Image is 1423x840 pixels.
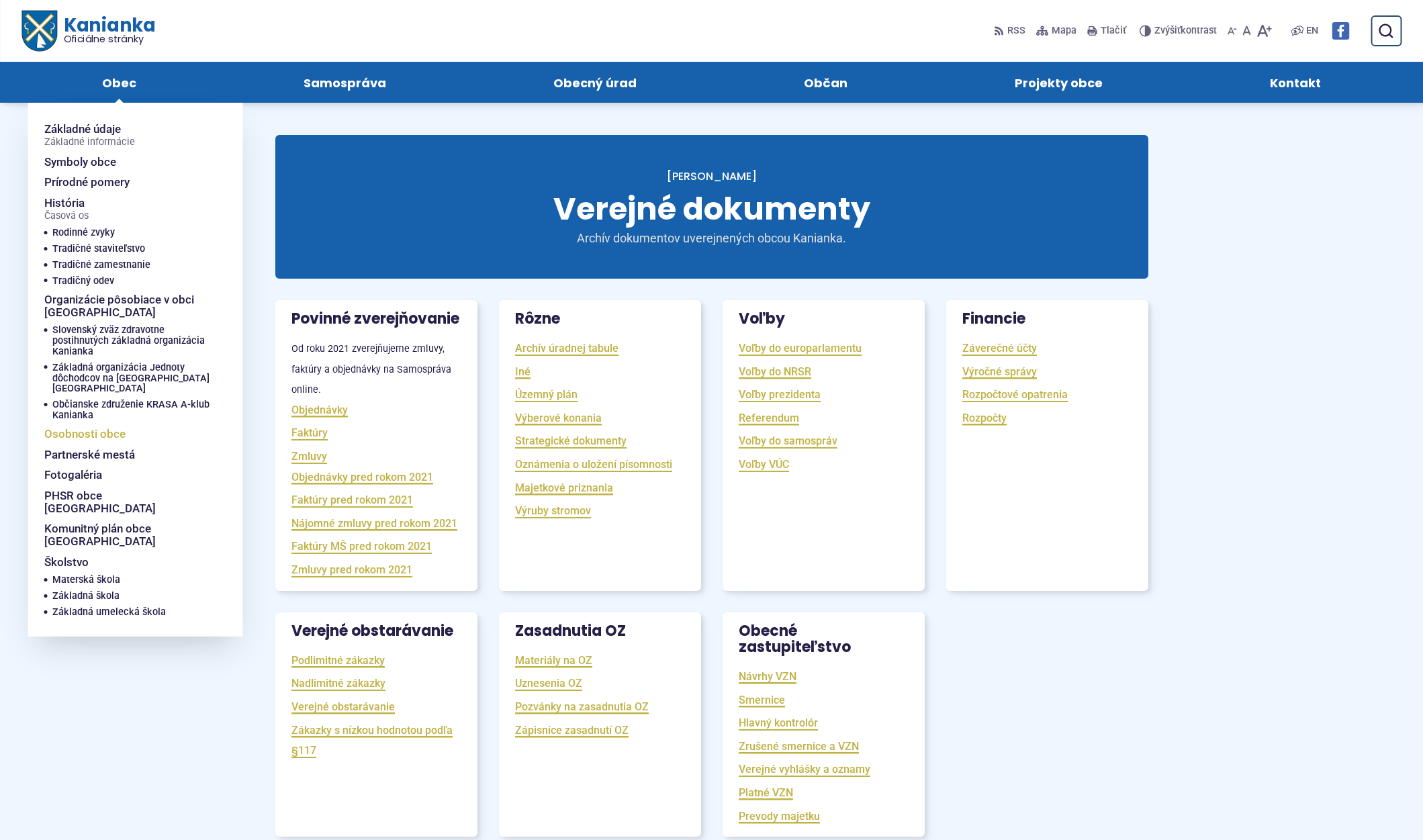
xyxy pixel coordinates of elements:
[515,675,582,691] a: Uznesenia OZ
[739,364,811,379] a: Voľby do NRSR
[1140,17,1220,45] button: Zvýšiťkontrast
[739,761,870,777] a: Verejné vyhlášky a oznamy
[44,445,135,465] span: Partnerské mestá
[44,424,211,445] a: Osobnosti obce
[739,715,818,731] a: Hlavný kontrolór
[1052,23,1076,39] span: Mapa
[515,387,578,402] a: Územný plán
[1101,26,1126,37] span: Tlačiť
[52,322,211,360] a: Slovenský zväz zdravotne postihnutých základná organizácia Kanianka
[44,119,135,152] span: Základné údaje
[56,16,154,44] span: Kanianka
[1306,23,1318,39] span: EN
[1154,26,1217,37] span: kontrast
[234,62,457,103] a: Samospráva
[291,469,433,485] a: Objednávky pred rokom 2021
[739,808,820,824] a: Prevody majetku
[1007,23,1025,39] span: RSS
[52,604,166,620] span: Základná umelecká škola
[44,152,211,173] a: Symboly obce
[739,692,785,708] a: Smernice
[291,343,451,395] small: Od roku 2021 zverejňujeme zmluvy, faktúry a objednávky na Samospráva online.
[994,17,1028,45] a: RSS
[291,722,453,759] a: Zákazky s nízkou hodnotou podľa §117
[291,675,385,691] a: Nadlimitné zákazky
[515,433,627,449] a: Strategické dokumenty
[515,699,649,714] a: Pozvánky na zasadnutia OZ
[44,119,211,152] a: Základné údajeZákladné informácie
[551,231,873,246] p: Archív dokumentov uverejnených obcou Kanianka.
[739,340,862,356] a: Voľby do europarlamentu
[52,588,205,604] a: Základná škola
[515,340,618,356] a: Archív úradnej tabule
[667,169,757,184] a: [PERSON_NAME]
[515,364,531,379] a: Iné
[499,300,701,338] h3: Rôzne
[1332,22,1349,40] img: Prejsť na Facebook stránku
[734,62,918,103] a: Občan
[44,211,89,222] span: Časová os
[515,410,602,426] a: Výberové konania
[102,62,136,103] span: Obec
[52,257,205,273] a: Tradičné zamestnanie
[44,172,211,193] a: Prírodné pomery
[515,722,629,738] a: Zápisnice zasadnutí OZ
[553,187,870,230] span: Verejné dokumenty
[52,225,205,241] a: Rodinné zvyky
[44,465,211,485] a: Fotogaléria
[962,387,1068,402] a: Rozpočtové opatrenia
[52,241,145,257] span: Tradičné staviteľstvo
[739,387,821,402] a: Voľby prezidenta
[44,152,116,173] span: Symboly obce
[52,572,205,588] a: Materská škola
[44,552,89,573] span: Školstvo
[739,739,859,754] a: Zrušené smernice a VZN
[44,424,126,445] span: Osobnosti obce
[291,425,328,440] a: Faktúry
[52,273,114,289] span: Tradičný odev
[291,492,413,508] a: Faktúry pred rokom 2021
[484,62,707,103] a: Obecný úrad
[291,402,348,418] a: Objednávky
[44,465,102,485] span: Fotogaléria
[739,457,789,472] a: Voľby VÚC
[499,612,701,650] h3: Zasadnutia OZ
[52,397,211,424] span: Občianske združenie KRASA A-klub Kanianka
[52,225,115,241] span: Rodinné zvyky
[1240,17,1254,45] button: Nastaviť pôvodnú veľkosť písma
[44,172,130,193] span: Prírodné pomery
[515,503,591,518] a: Výruby stromov
[1254,17,1275,45] button: Zväčšiť veľkosť písma
[1154,25,1181,36] span: Zvýšiť
[962,340,1037,356] a: Záverečné účty
[291,516,457,531] a: Nájomné zmluvy pred rokom 2021
[32,62,207,103] a: Obec
[291,539,432,554] a: Faktúry MŠ pred rokom 2021
[962,410,1007,426] a: Rozpočty
[739,433,837,449] a: Voľby do samospráv
[44,193,189,226] a: HistóriaČasová os
[52,572,120,588] span: Materská škola
[44,137,135,148] span: Základné informácie
[291,449,327,464] a: Zmluvy
[1034,17,1079,45] a: Mapa
[553,62,637,103] span: Obecný úrad
[21,11,155,52] a: Logo Kanianka, prejsť na domovskú stránku.
[1303,23,1321,39] a: EN
[44,289,211,322] a: Organizácie pôsobiace v obci [GEOGRAPHIC_DATA]
[44,518,211,551] span: Komunitný plán obce [GEOGRAPHIC_DATA]
[739,410,799,426] a: Referendum
[52,273,205,289] a: Tradičný odev
[52,360,211,398] a: Základná organizácia Jednoty dôchodcov na [GEOGRAPHIC_DATA] [GEOGRAPHIC_DATA]
[44,485,211,518] a: PHSR obce [GEOGRAPHIC_DATA]
[739,785,793,800] a: Platné VZN
[52,241,205,257] a: Tradičné staviteľstvo
[291,699,395,714] a: Verejné obstarávanie
[1015,62,1103,103] span: Projekty obce
[962,364,1037,379] a: Výročné správy
[515,653,592,668] a: Materiály na OZ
